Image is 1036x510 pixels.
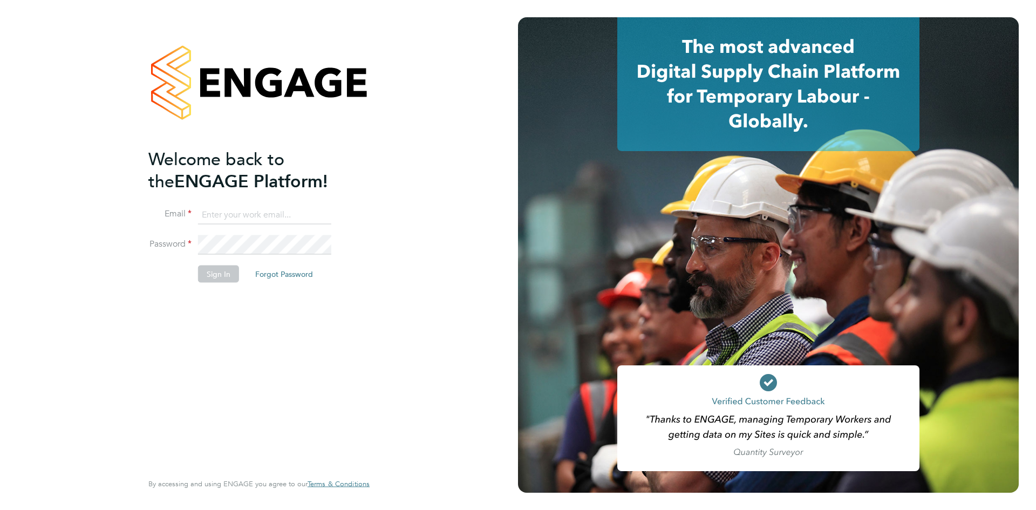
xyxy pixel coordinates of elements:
span: Terms & Conditions [308,479,370,488]
button: Sign In [198,265,239,282]
span: By accessing and using ENGAGE you agree to our [148,479,370,488]
button: Forgot Password [247,265,322,282]
input: Enter your work email... [198,205,331,225]
h2: ENGAGE Platform! [148,148,359,192]
label: Email [148,208,192,220]
label: Password [148,239,192,250]
a: Terms & Conditions [308,480,370,488]
span: Welcome back to the [148,148,284,192]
